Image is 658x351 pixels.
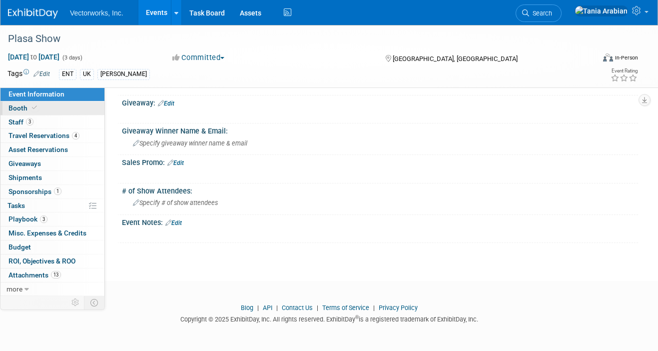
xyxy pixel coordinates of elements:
[0,199,104,212] a: Tasks
[314,304,321,311] span: |
[8,229,86,237] span: Misc. Expenses & Credits
[61,54,82,61] span: (3 days)
[0,143,104,156] a: Asset Reservations
[122,123,638,136] div: Giveaway Winner Name & Email:
[8,243,31,251] span: Budget
[0,171,104,184] a: Shipments
[97,69,150,79] div: [PERSON_NAME]
[516,4,562,22] a: Search
[0,240,104,254] a: Budget
[0,101,104,115] a: Booth
[8,215,47,223] span: Playbook
[51,271,61,278] span: 13
[8,187,61,195] span: Sponsorships
[263,304,272,311] a: API
[122,183,638,196] div: # of Show Attendees:
[603,53,613,61] img: Format-Inperson.png
[8,131,79,139] span: Travel Reservations
[0,226,104,240] a: Misc. Expenses & Credits
[67,296,84,309] td: Personalize Event Tab Strip
[8,145,68,153] span: Asset Reservations
[122,155,638,168] div: Sales Promo:
[54,187,61,195] span: 1
[8,118,33,126] span: Staff
[165,219,182,226] a: Edit
[0,185,104,198] a: Sponsorships1
[84,296,105,309] td: Toggle Event Tabs
[274,304,280,311] span: |
[0,282,104,296] a: more
[615,54,638,61] div: In-Person
[8,173,42,181] span: Shipments
[7,52,60,61] span: [DATE] [DATE]
[546,52,638,67] div: Event Format
[393,55,518,62] span: [GEOGRAPHIC_DATA], [GEOGRAPHIC_DATA]
[32,105,37,110] i: Booth reservation complete
[59,69,76,79] div: ENT
[7,68,50,80] td: Tags
[0,157,104,170] a: Giveaways
[4,30,584,48] div: Plasa Show
[371,304,377,311] span: |
[0,212,104,226] a: Playbook3
[8,8,58,18] img: ExhibitDay
[575,5,628,16] img: Tania Arabian
[29,53,38,61] span: to
[0,254,104,268] a: ROI, Objectives & ROO
[26,118,33,125] span: 3
[72,132,79,139] span: 4
[355,314,359,320] sup: ®
[255,304,261,311] span: |
[529,9,552,17] span: Search
[611,68,638,73] div: Event Rating
[122,95,638,108] div: Giveaway:
[80,69,94,79] div: UK
[158,100,174,107] a: Edit
[33,70,50,77] a: Edit
[8,159,41,167] span: Giveaways
[8,90,64,98] span: Event Information
[8,271,61,279] span: Attachments
[122,215,638,228] div: Event Notes:
[0,87,104,101] a: Event Information
[167,159,184,166] a: Edit
[8,257,75,265] span: ROI, Objectives & ROO
[169,52,228,63] button: Committed
[241,304,253,311] a: Blog
[379,304,418,311] a: Privacy Policy
[322,304,369,311] a: Terms of Service
[0,268,104,282] a: Attachments13
[0,115,104,129] a: Staff3
[70,9,123,17] span: Vectorworks, Inc.
[7,201,25,209] span: Tasks
[6,285,22,293] span: more
[133,139,247,147] span: Specify giveaway winner name & email
[133,199,218,206] span: Specify # of show attendees
[0,129,104,142] a: Travel Reservations4
[40,215,47,223] span: 3
[8,104,39,112] span: Booth
[282,304,313,311] a: Contact Us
